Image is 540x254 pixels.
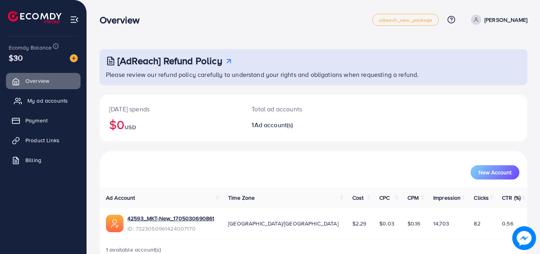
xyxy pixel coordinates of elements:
p: [PERSON_NAME] [484,15,527,25]
a: Billing [6,152,81,168]
span: adreach_new_package [379,17,432,23]
span: New Account [479,170,511,175]
span: Ad account(s) [254,120,293,129]
img: menu [70,15,79,24]
span: $30 [9,52,23,63]
a: Overview [6,73,81,89]
img: logo [8,11,61,23]
p: Please review our refund policy carefully to understand your rights and obligations when requesti... [106,70,523,79]
span: 82 [474,220,480,227]
span: USD [125,123,136,131]
h2: $0 [109,117,233,132]
span: CTR (%) [502,194,521,202]
span: Time Zone [228,194,255,202]
span: Cost [352,194,364,202]
span: ID: 7323050961424007170 [127,225,214,233]
span: 14,703 [433,220,449,227]
span: Overview [25,77,49,85]
h3: Overview [100,14,146,26]
span: 0.56 [502,220,513,227]
img: ic-ads-acc.e4c84228.svg [106,215,123,232]
span: Ecomdy Balance [9,44,52,52]
h2: 1 [252,121,340,129]
a: [PERSON_NAME] [468,15,527,25]
span: $2.29 [352,220,367,227]
p: [DATE] spends [109,104,233,114]
a: My ad accounts [6,93,81,109]
span: Payment [25,116,48,124]
p: Total ad accounts [252,104,340,114]
h3: [AdReach] Refund Policy [117,55,222,67]
a: adreach_new_package [372,14,439,26]
span: $0.16 [407,220,421,227]
span: CPC [379,194,390,202]
span: 1 available account(s) [106,246,161,254]
span: CPM [407,194,419,202]
button: New Account [471,165,519,180]
span: [GEOGRAPHIC_DATA]/[GEOGRAPHIC_DATA] [228,220,338,227]
span: $0.03 [379,220,394,227]
span: Ad Account [106,194,135,202]
a: Payment [6,113,81,128]
a: 42593_MKT-New_1705030690861 [127,214,214,222]
img: image [512,226,536,250]
span: Product Links [25,136,60,144]
span: My ad accounts [27,97,68,105]
span: Clicks [474,194,489,202]
span: Impression [433,194,461,202]
span: Billing [25,156,41,164]
a: Product Links [6,132,81,148]
img: image [70,54,78,62]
